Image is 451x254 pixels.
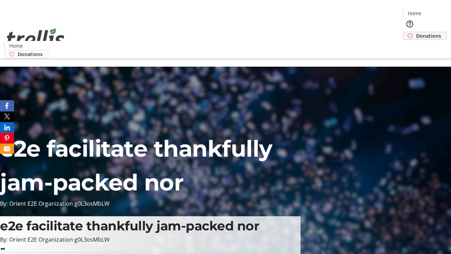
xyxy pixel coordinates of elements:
[403,32,447,40] a: Donations
[403,17,417,31] button: Help
[9,42,23,49] span: Home
[408,10,421,17] span: Home
[4,20,67,56] img: Orient E2E Organization g0L3osMbLW's Logo
[5,42,27,49] a: Home
[403,10,426,17] a: Home
[18,50,43,58] span: Donations
[4,50,48,58] a: Donations
[416,32,441,40] span: Donations
[403,40,417,54] button: Cart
